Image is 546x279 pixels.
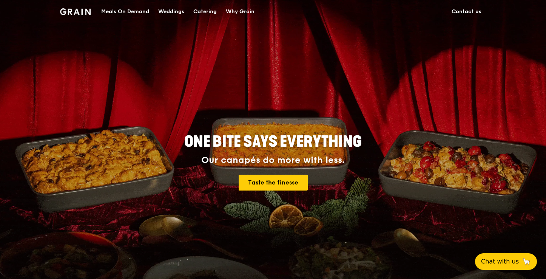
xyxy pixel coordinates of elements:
[154,0,189,23] a: Weddings
[481,257,519,266] span: Chat with us
[226,0,254,23] div: Why Grain
[158,0,184,23] div: Weddings
[239,175,308,191] a: Taste the finesse
[101,0,149,23] div: Meals On Demand
[221,0,259,23] a: Why Grain
[60,8,91,15] img: Grain
[184,133,362,151] span: ONE BITE SAYS EVERYTHING
[522,257,531,266] span: 🦙
[475,253,537,270] button: Chat with us🦙
[447,0,486,23] a: Contact us
[189,0,221,23] a: Catering
[193,0,217,23] div: Catering
[137,155,409,166] div: Our canapés do more with less.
